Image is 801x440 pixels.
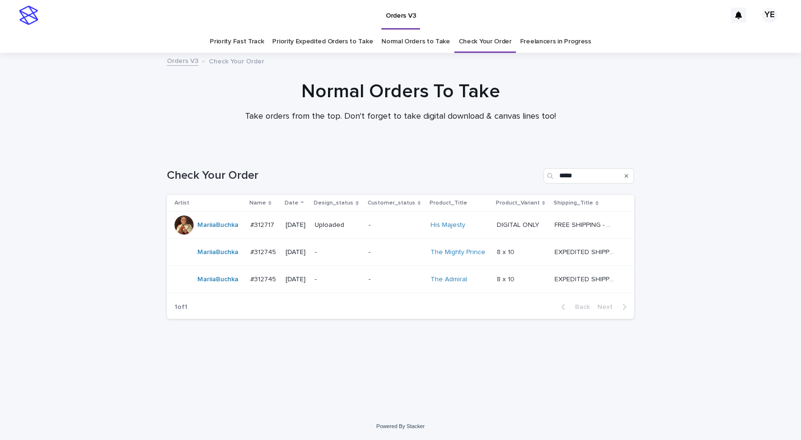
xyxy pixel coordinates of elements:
[167,212,634,239] tr: MariiaBuchka #312717#312717 [DATE]Uploaded-His Majesty DIGITAL ONLYDIGITAL ONLY FREE SHIPPING - p...
[272,31,373,53] a: Priority Expedited Orders to Take
[554,303,594,311] button: Back
[285,198,298,208] p: Date
[19,6,38,25] img: stacker-logo-s-only.png
[210,112,591,122] p: Take orders from the top. Don't forget to take digital download & canvas lines too!
[209,55,264,66] p: Check Your Order
[497,274,516,284] p: 8 x 10
[197,276,238,284] a: MariiaBuchka
[167,239,634,266] tr: MariiaBuchka #312745#312745 [DATE]--The Mighty Prince 8 x 108 x 10 EXPEDITED SHIPPING - preview i...
[368,198,415,208] p: Customer_status
[569,304,590,310] span: Back
[167,55,198,66] a: Orders V3
[250,274,278,284] p: #312745
[497,246,516,256] p: 8 x 10
[555,246,616,256] p: EXPEDITED SHIPPING - preview in 1 business day; delivery up to 5 business days after your approval.
[250,246,278,256] p: #312745
[496,198,540,208] p: Product_Variant
[315,221,360,229] p: Uploaded
[315,276,360,284] p: -
[520,31,591,53] a: Freelancers in Progress
[167,266,634,293] tr: MariiaBuchka #312745#312745 [DATE]--The Admiral 8 x 108 x 10 EXPEDITED SHIPPING - preview in 1 bu...
[167,296,195,319] p: 1 of 1
[430,198,467,208] p: Product_Title
[497,219,541,229] p: DIGITAL ONLY
[210,31,264,53] a: Priority Fast Track
[286,221,307,229] p: [DATE]
[315,248,360,256] p: -
[197,248,238,256] a: MariiaBuchka
[431,276,467,284] a: The Admiral
[250,219,276,229] p: #312717
[286,248,307,256] p: [DATE]
[554,198,593,208] p: Shipping_Title
[167,80,634,103] h1: Normal Orders To Take
[286,276,307,284] p: [DATE]
[369,248,423,256] p: -
[369,221,423,229] p: -
[249,198,266,208] p: Name
[175,198,189,208] p: Artist
[376,423,424,429] a: Powered By Stacker
[555,274,616,284] p: EXPEDITED SHIPPING - preview in 1 business day; delivery up to 5 business days after your approval.
[594,303,634,311] button: Next
[597,304,618,310] span: Next
[431,248,485,256] a: The Mighty Prince
[369,276,423,284] p: -
[459,31,512,53] a: Check Your Order
[762,8,777,23] div: YE
[197,221,238,229] a: MariiaBuchka
[381,31,450,53] a: Normal Orders to Take
[555,219,616,229] p: FREE SHIPPING - preview in 1-2 business days, after your approval delivery will take 5-10 b.d.
[544,168,634,184] input: Search
[167,169,540,183] h1: Check Your Order
[431,221,465,229] a: His Majesty
[314,198,353,208] p: Design_status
